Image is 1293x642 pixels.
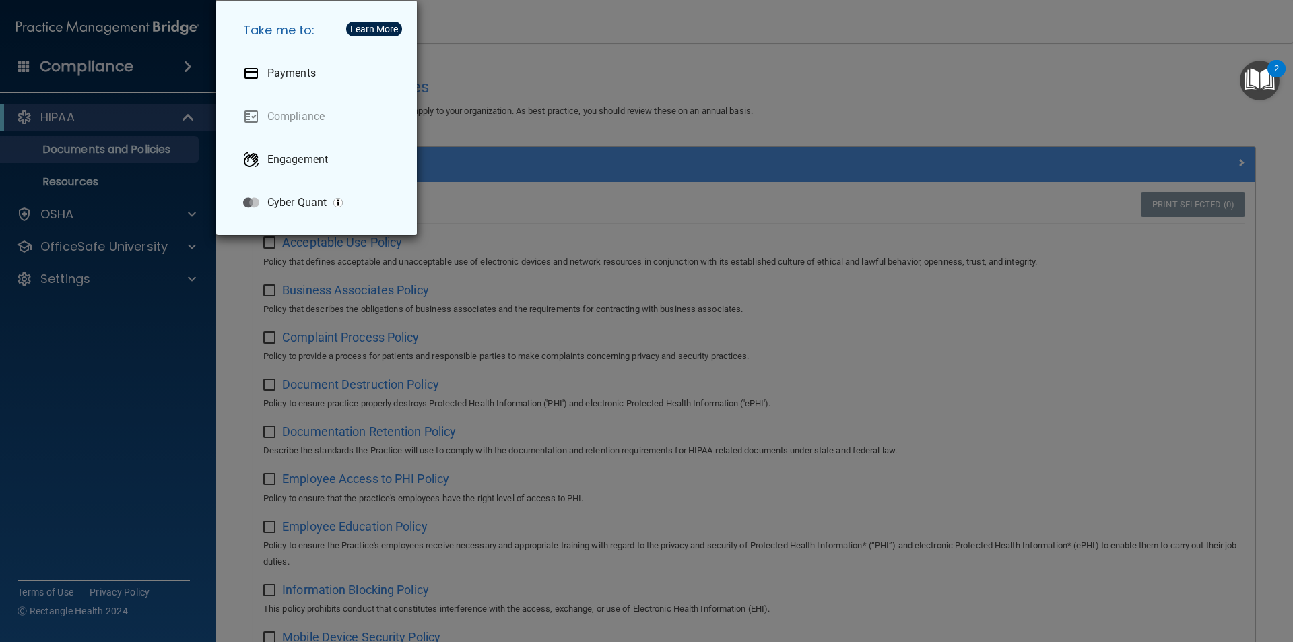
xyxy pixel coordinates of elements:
[232,55,406,92] a: Payments
[267,67,316,80] p: Payments
[232,98,406,135] a: Compliance
[267,196,327,210] p: Cyber Quant
[1060,546,1277,600] iframe: Drift Widget Chat Controller
[1240,61,1280,100] button: Open Resource Center, 2 new notifications
[1274,69,1279,86] div: 2
[232,184,406,222] a: Cyber Quant
[232,11,406,49] h5: Take me to:
[350,24,398,34] div: Learn More
[346,22,402,36] button: Learn More
[267,153,328,166] p: Engagement
[232,141,406,179] a: Engagement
